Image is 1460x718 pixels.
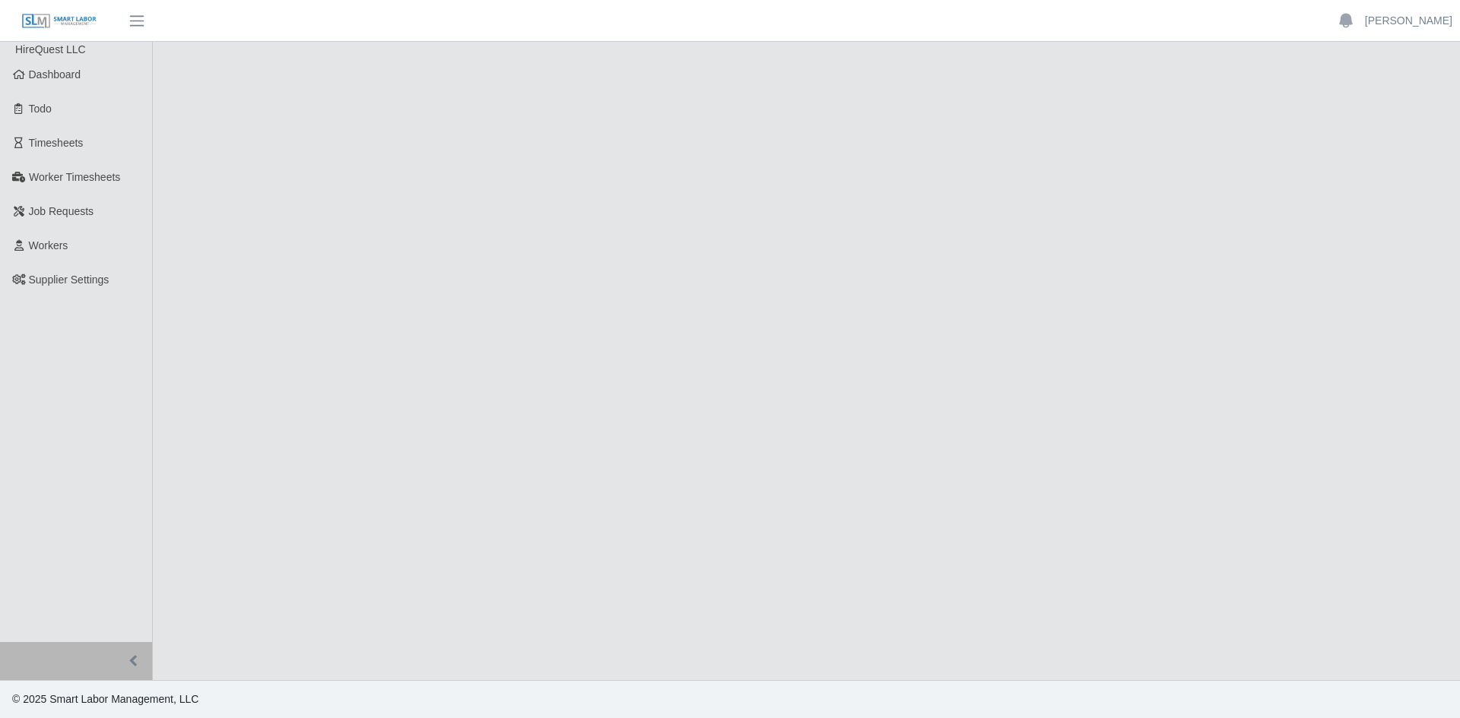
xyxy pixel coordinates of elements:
span: Dashboard [29,68,81,81]
span: Timesheets [29,137,84,149]
span: Worker Timesheets [29,171,120,183]
span: Workers [29,239,68,251]
span: Supplier Settings [29,274,109,286]
img: SLM Logo [21,13,97,30]
span: Todo [29,103,52,115]
span: Job Requests [29,205,94,217]
a: [PERSON_NAME] [1365,13,1452,29]
span: © 2025 Smart Labor Management, LLC [12,693,198,705]
span: HireQuest LLC [15,43,86,55]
